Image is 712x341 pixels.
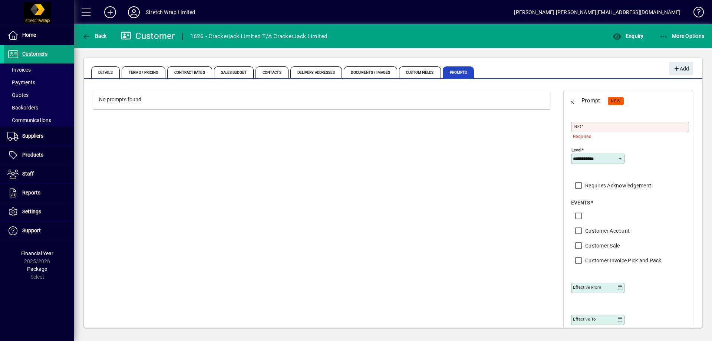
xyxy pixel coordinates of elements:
label: Customer Account [584,227,630,235]
span: Backorders [7,105,38,111]
button: Back [564,92,581,109]
div: Prompt [581,95,600,106]
span: Support [22,227,41,233]
div: [PERSON_NAME] [PERSON_NAME][EMAIL_ADDRESS][DOMAIN_NAME] [514,6,680,18]
a: Suppliers [4,127,74,145]
span: Financial Year [21,250,53,256]
div: Customer [121,30,175,42]
a: Settings [4,203,74,221]
span: Enquiry [613,33,643,39]
label: Customer Invoice Pick and Pack [584,257,662,264]
button: Add [669,62,693,75]
a: Support [4,222,74,240]
button: More Options [657,29,706,43]
span: Prompts [443,66,474,78]
span: Products [22,152,43,158]
a: Communications [4,114,74,127]
a: Invoices [4,63,74,76]
span: Home [22,32,36,38]
span: Terms / Pricing [122,66,166,78]
span: Invoices [7,67,31,73]
span: Staff [22,171,34,177]
span: Customers [22,51,47,57]
label: Requires Acknowledgement [584,182,651,189]
a: Quotes [4,89,74,101]
span: Reports [22,190,40,196]
mat-error: Required [573,132,683,140]
button: Profile [122,6,146,19]
mat-label: Level [571,147,581,153]
span: Contacts [256,66,289,78]
span: Contract Rates [167,66,212,78]
span: Custom Fields [399,66,441,78]
label: Customer Sale [584,242,620,249]
span: Documents / Images [344,66,397,78]
a: Payments [4,76,74,89]
div: 1626 - Crackerjack Limited T/A CrackerJack Limited [190,30,328,42]
div: Stretch Wrap Limited [146,6,195,18]
a: Reports [4,184,74,202]
span: Delivery Addresses [290,66,342,78]
mat-label: Effective To [573,317,596,322]
a: Backorders [4,101,74,114]
button: Add [98,6,122,19]
span: Payments [7,79,35,85]
a: Home [4,26,74,45]
a: Products [4,146,74,164]
div: No prompts found. [93,90,550,109]
mat-label: Effective From [573,285,601,290]
app-page-header-button: Back [74,29,115,43]
mat-label: Text [573,124,581,129]
a: Knowledge Base [688,1,703,26]
span: Sales Budget [214,66,254,78]
span: Settings [22,209,41,214]
span: Suppliers [22,133,43,139]
span: Communications [7,117,51,123]
span: Back [82,33,107,39]
span: Details [91,66,120,78]
span: More Options [659,33,705,39]
span: Events * [571,200,593,206]
button: Enquiry [611,29,645,43]
span: NEW [611,99,621,104]
span: Add [673,63,689,75]
span: Package [27,266,47,272]
button: Back [80,29,109,43]
a: Staff [4,165,74,183]
span: Quotes [7,92,29,98]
